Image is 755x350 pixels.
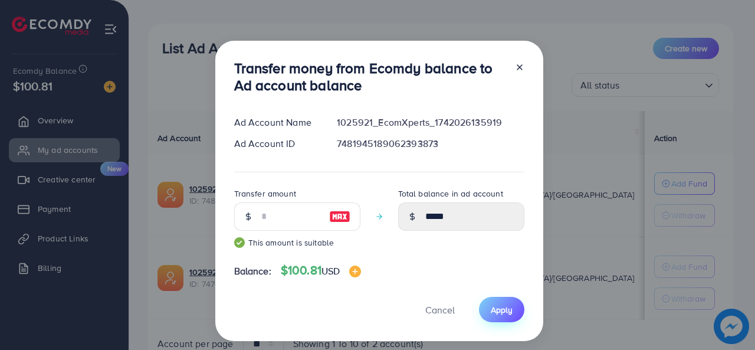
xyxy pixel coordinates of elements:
[225,116,328,129] div: Ad Account Name
[234,237,245,248] img: guide
[411,297,470,322] button: Cancel
[234,237,360,248] small: This amount is suitable
[234,264,271,278] span: Balance:
[327,137,533,151] div: 7481945189062393873
[479,297,524,322] button: Apply
[225,137,328,151] div: Ad Account ID
[491,304,513,316] span: Apply
[327,116,533,129] div: 1025921_EcomXperts_1742026135919
[329,210,350,224] img: image
[398,188,503,199] label: Total balance in ad account
[281,263,362,278] h4: $100.81
[234,188,296,199] label: Transfer amount
[321,264,340,277] span: USD
[234,60,505,94] h3: Transfer money from Ecomdy balance to Ad account balance
[425,303,455,316] span: Cancel
[349,266,361,277] img: image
